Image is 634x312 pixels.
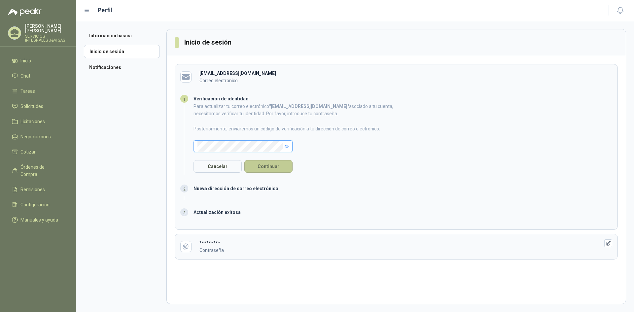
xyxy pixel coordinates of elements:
a: Órdenes de Compra [8,161,68,181]
h1: Perfil [98,6,112,15]
span: 2 [183,187,186,191]
span: Remisiones [20,186,45,193]
button: Cancelar [194,160,242,173]
p: Posteriormente, enviaremos un código de verificación a tu dirección de correo electrónico. [194,125,401,132]
p: Contraseña [199,247,589,254]
a: Chat [8,70,68,82]
b: " [EMAIL_ADDRESS][DOMAIN_NAME] " [269,104,349,109]
span: Manuales y ayuda [20,216,58,224]
span: Tareas [20,87,35,95]
p: SERVICIOS INTEGRALES J&M SAS [25,34,68,42]
a: Licitaciones [8,115,68,128]
a: Inicio de sesión [84,45,160,58]
h3: Inicio de sesión [184,37,232,48]
span: eye [285,144,289,148]
a: Notificaciones [84,61,160,74]
a: Tareas [8,85,68,97]
span: 3 [183,211,186,215]
span: Inicio [20,57,31,64]
span: Solicitudes [20,103,43,110]
span: Órdenes de Compra [20,163,62,178]
span: Configuración [20,201,50,208]
p: Correo electrónico [199,77,589,84]
img: Logo peakr [8,8,42,16]
a: Información básica [84,29,160,42]
button: Continuar [244,160,293,173]
p: Para actualizar tu correo electrónico asociado a tu cuenta, necesitamos verificar tu identidad. P... [194,103,401,117]
a: Negociaciones [8,130,68,143]
span: Licitaciones [20,118,45,125]
a: Configuración [8,198,68,211]
span: Nueva dirección de correo electrónico [194,186,278,191]
a: Solicitudes [8,100,68,113]
b: [EMAIL_ADDRESS][DOMAIN_NAME] [199,71,276,76]
span: Chat [20,72,30,80]
span: Cotizar [20,148,36,156]
a: Manuales y ayuda [8,214,68,226]
a: Inicio [8,54,68,67]
span: Negociaciones [20,133,51,140]
span: Actualización exitosa [194,210,241,215]
a: Remisiones [8,183,68,196]
p: [PERSON_NAME] [PERSON_NAME] [25,24,68,33]
span: 1 [183,97,186,102]
span: Verificación de identidad [194,96,249,101]
a: Cotizar [8,146,68,158]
